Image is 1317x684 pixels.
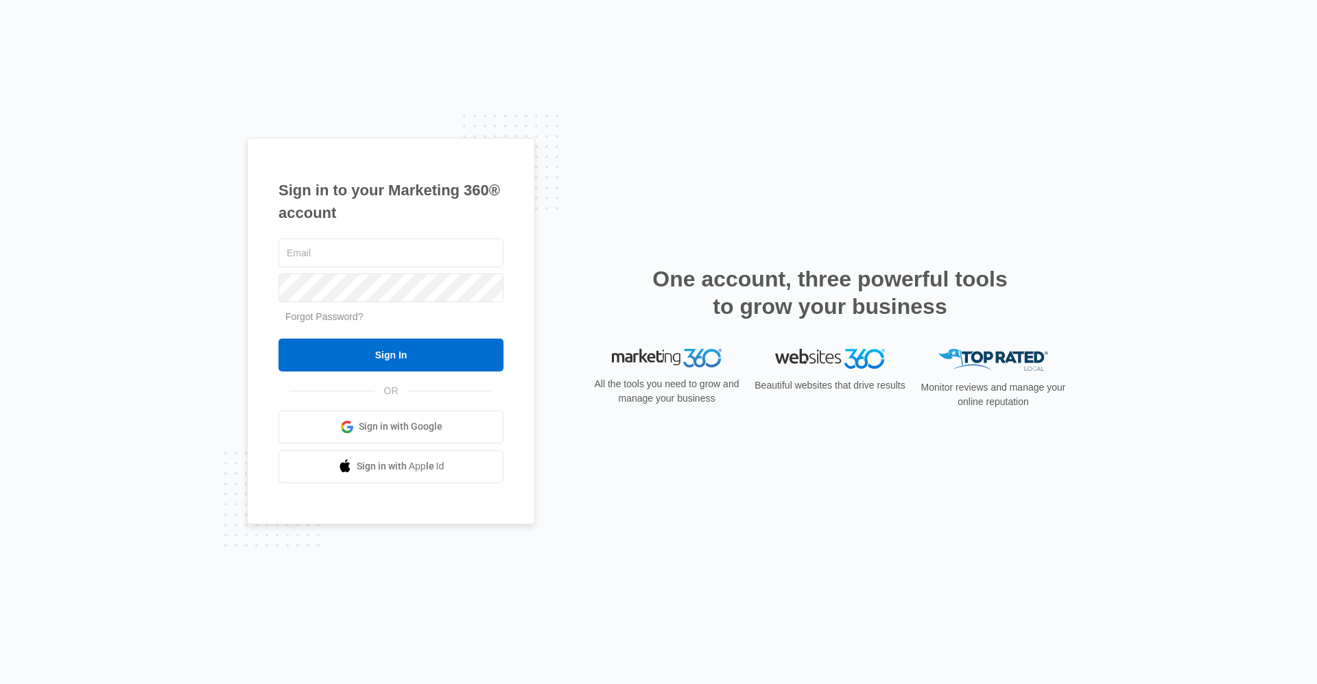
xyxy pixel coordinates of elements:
[775,349,885,369] img: Websites 360
[278,179,503,224] h1: Sign in to your Marketing 360® account
[278,411,503,443] a: Sign in with Google
[359,419,442,434] span: Sign in with Google
[278,450,503,483] a: Sign in with Apple Id
[612,349,722,368] img: Marketing 360
[357,459,444,474] span: Sign in with Apple Id
[938,349,1048,371] img: Top Rated Local
[590,377,744,406] p: All the tools you need to grow and manage your business
[375,384,408,398] span: OR
[278,339,503,371] input: Sign In
[285,311,364,322] a: Forgot Password?
[916,380,1070,409] p: Monitor reviews and manage your online reputation
[278,239,503,267] input: Email
[753,378,907,393] p: Beautiful websites that drive results
[648,265,1012,320] h2: One account, three powerful tools to grow your business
